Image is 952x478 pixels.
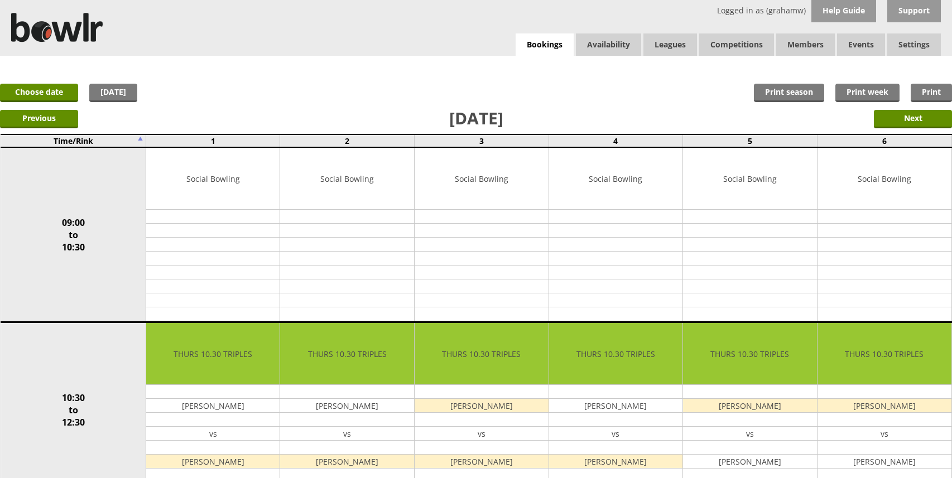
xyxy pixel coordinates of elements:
td: Social Bowling [146,148,280,210]
td: 2 [280,134,415,147]
td: vs [415,427,549,441]
td: THURS 10.30 TRIPLES [146,323,280,385]
td: Time/Rink [1,134,146,147]
td: [PERSON_NAME] [280,455,414,469]
a: Bookings [516,33,574,56]
td: [PERSON_NAME] [818,455,951,469]
td: 6 [817,134,951,147]
td: 5 [683,134,818,147]
td: 4 [549,134,683,147]
a: Availability [576,33,641,56]
td: Social Bowling [818,148,951,210]
td: vs [683,427,817,441]
a: Print week [835,84,900,102]
td: [PERSON_NAME] [818,399,951,413]
td: THURS 10.30 TRIPLES [549,323,683,385]
td: Social Bowling [549,148,683,210]
td: 1 [146,134,280,147]
td: Social Bowling [683,148,817,210]
span: Members [776,33,835,56]
td: 3 [414,134,549,147]
td: [PERSON_NAME] [415,399,549,413]
td: [PERSON_NAME] [683,455,817,469]
a: Competitions [699,33,774,56]
td: Social Bowling [415,148,549,210]
td: THURS 10.30 TRIPLES [818,323,951,385]
td: [PERSON_NAME] [549,399,683,413]
td: vs [549,427,683,441]
a: [DATE] [89,84,137,102]
a: Print [911,84,952,102]
td: THURS 10.30 TRIPLES [415,323,549,385]
td: Social Bowling [280,148,414,210]
input: Next [874,110,952,128]
td: 09:00 to 10:30 [1,147,146,322]
td: [PERSON_NAME] [415,455,549,469]
td: THURS 10.30 TRIPLES [280,323,414,385]
td: [PERSON_NAME] [280,399,414,413]
td: vs [818,427,951,441]
td: THURS 10.30 TRIPLES [683,323,817,385]
td: [PERSON_NAME] [683,399,817,413]
a: Print season [754,84,824,102]
td: [PERSON_NAME] [146,399,280,413]
td: [PERSON_NAME] [146,455,280,469]
span: Settings [887,33,941,56]
td: vs [280,427,414,441]
a: Leagues [643,33,697,56]
a: Events [837,33,885,56]
td: vs [146,427,280,441]
td: [PERSON_NAME] [549,455,683,469]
